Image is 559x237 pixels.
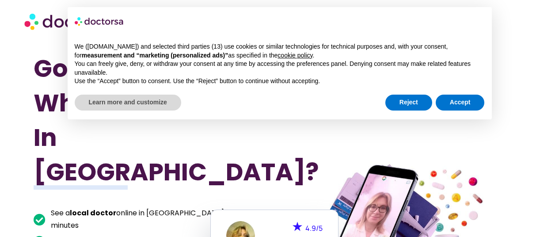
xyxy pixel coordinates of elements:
[82,52,228,59] strong: measurement and “marketing (personalized ads)”
[34,51,243,189] h1: Got Sick While Traveling In [GEOGRAPHIC_DATA]?
[278,52,312,59] a: cookie policy
[49,207,243,232] span: See a online in [GEOGRAPHIC_DATA] in minutes
[75,77,485,86] p: Use the “Accept” button to consent. Use the “Reject” button to continue without accepting.
[75,60,485,77] p: You can freely give, deny, or withdraw your consent at any time by accessing the preferences pane...
[305,223,323,233] span: 4.9/5
[75,14,124,28] img: logo
[70,208,116,218] b: local doctor
[436,95,485,111] button: Accept
[75,95,181,111] button: Learn more and customize
[385,95,432,111] button: Reject
[75,42,485,60] p: We ([DOMAIN_NAME]) and selected third parties (13) use cookies or similar technologies for techni...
